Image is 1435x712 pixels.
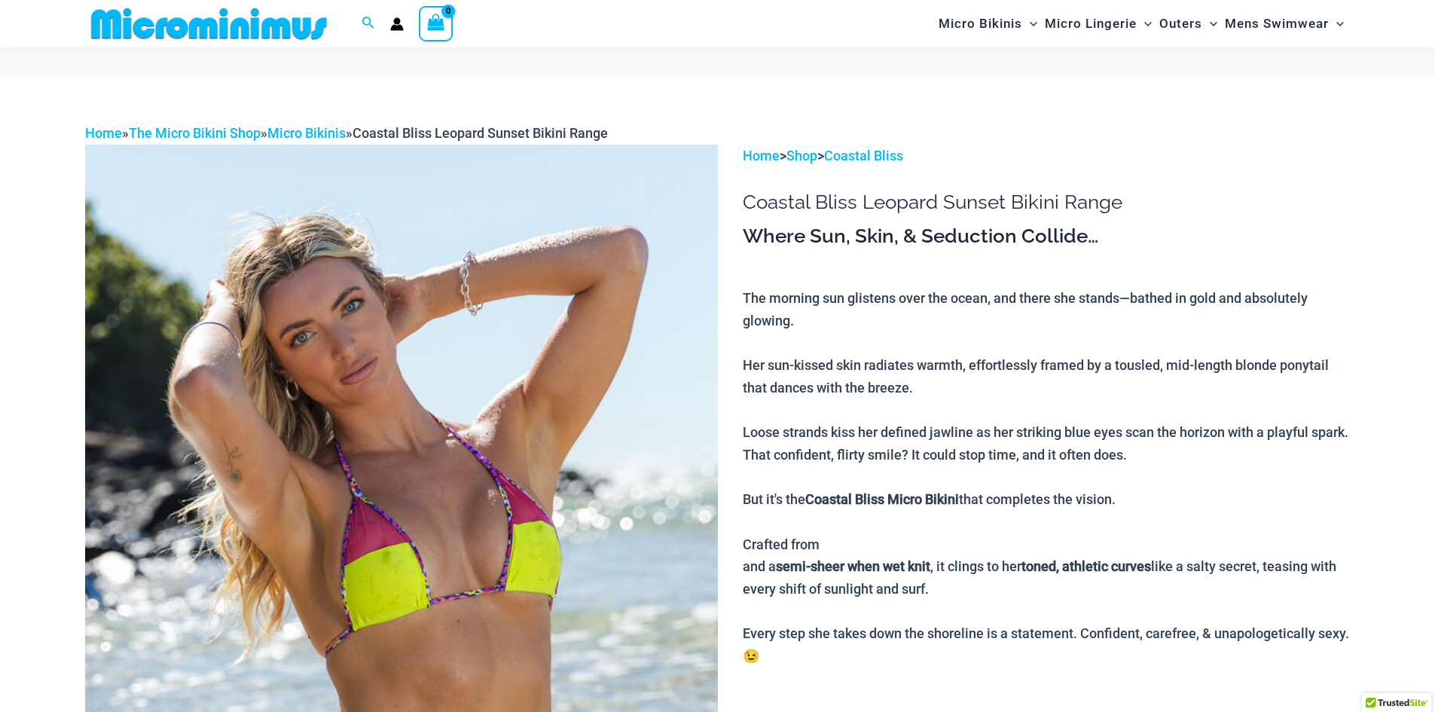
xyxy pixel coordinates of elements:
[390,17,404,31] a: Account icon link
[1137,5,1152,43] span: Menu Toggle
[353,125,608,141] span: Coastal Bliss Leopard Sunset Bikini Range
[743,555,1350,668] div: and a , it clings to her like a salty secret, teasing with every shift of sunlight and surf. Ever...
[743,224,1350,249] h3: Where Sun, Skin, & Seduction Collide…
[1041,5,1156,43] a: Micro LingerieMenu ToggleMenu Toggle
[85,125,608,141] span: » » »
[933,2,1351,45] nav: Site Navigation
[1022,5,1037,43] span: Menu Toggle
[85,125,122,141] a: Home
[419,6,453,41] a: View Shopping Cart, empty
[743,191,1350,214] h1: Coastal Bliss Leopard Sunset Bikini Range
[776,558,930,574] b: semi-sheer when wet knit
[1329,5,1344,43] span: Menu Toggle
[743,145,1350,167] p: > >
[1045,5,1137,43] span: Micro Lingerie
[1159,5,1202,43] span: Outers
[824,148,903,163] a: Coastal Bliss
[1156,5,1221,43] a: OutersMenu ToggleMenu Toggle
[939,5,1022,43] span: Micro Bikinis
[85,7,333,41] img: MM SHOP LOGO FLAT
[1225,5,1329,43] span: Mens Swimwear
[805,491,959,507] b: Coastal Bliss Micro Bikini
[1221,5,1348,43] a: Mens SwimwearMenu ToggleMenu Toggle
[267,125,346,141] a: Micro Bikinis
[1021,558,1151,574] b: toned, athletic curves
[743,148,780,163] a: Home
[743,287,1350,668] p: The morning sun glistens over the ocean, and there she stands—bathed in gold and absolutely glowi...
[362,14,375,33] a: Search icon link
[1202,5,1217,43] span: Menu Toggle
[935,5,1041,43] a: Micro BikinisMenu ToggleMenu Toggle
[786,148,817,163] a: Shop
[129,125,261,141] a: The Micro Bikini Shop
